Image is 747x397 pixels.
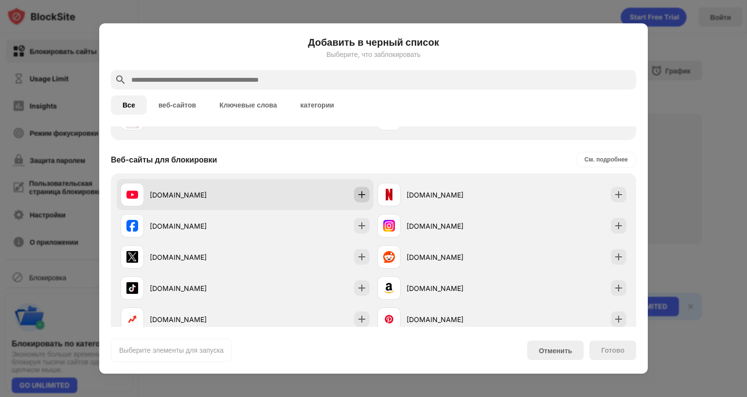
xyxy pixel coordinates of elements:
[111,51,636,58] div: Выберите, что заблокировать
[383,313,395,325] img: favicons
[407,283,502,293] div: [DOMAIN_NAME]
[126,251,138,263] img: favicons
[150,252,245,262] div: [DOMAIN_NAME]
[383,189,395,200] img: favicons
[288,95,345,115] button: категории
[126,189,138,200] img: favicons
[111,35,636,50] h6: Добавить в черный список
[407,252,502,262] div: [DOMAIN_NAME]
[407,314,502,325] div: [DOMAIN_NAME]
[119,345,224,355] div: Выберите элементы для запуска
[383,220,395,232] img: favicons
[601,346,624,354] div: Готово
[407,190,502,200] div: [DOMAIN_NAME]
[115,74,126,86] img: search.svg
[126,282,138,294] img: favicons
[111,95,147,115] button: Все
[147,95,208,115] button: веб-сайтов
[126,313,138,325] img: favicons
[383,282,395,294] img: favicons
[539,346,572,355] div: Отменить
[208,95,288,115] button: Ключевые слова
[111,155,217,164] div: Веб-сайты для блокировки
[126,220,138,232] img: favicons
[150,314,245,325] div: [DOMAIN_NAME]
[150,283,245,293] div: [DOMAIN_NAME]
[150,190,245,200] div: [DOMAIN_NAME]
[407,221,502,231] div: [DOMAIN_NAME]
[585,155,628,164] div: См. подробнее
[383,251,395,263] img: favicons
[150,221,245,231] div: [DOMAIN_NAME]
